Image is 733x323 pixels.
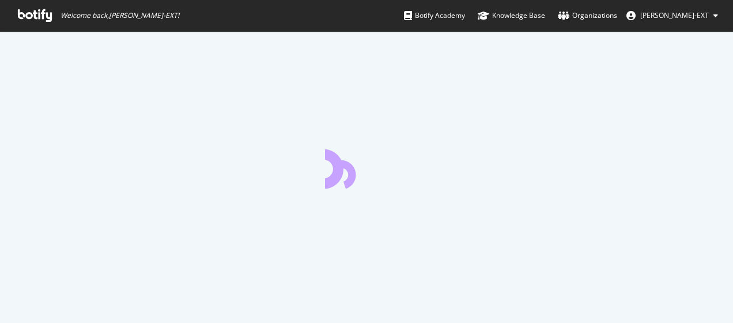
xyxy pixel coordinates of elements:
span: Welcome back, [PERSON_NAME]-EXT ! [61,11,179,20]
button: [PERSON_NAME]-EXT [617,6,727,25]
div: Botify Academy [404,10,465,21]
div: Knowledge Base [478,10,545,21]
div: animation [325,147,408,189]
div: Organizations [558,10,617,21]
span: Eric DIALLO-EXT [640,10,709,20]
